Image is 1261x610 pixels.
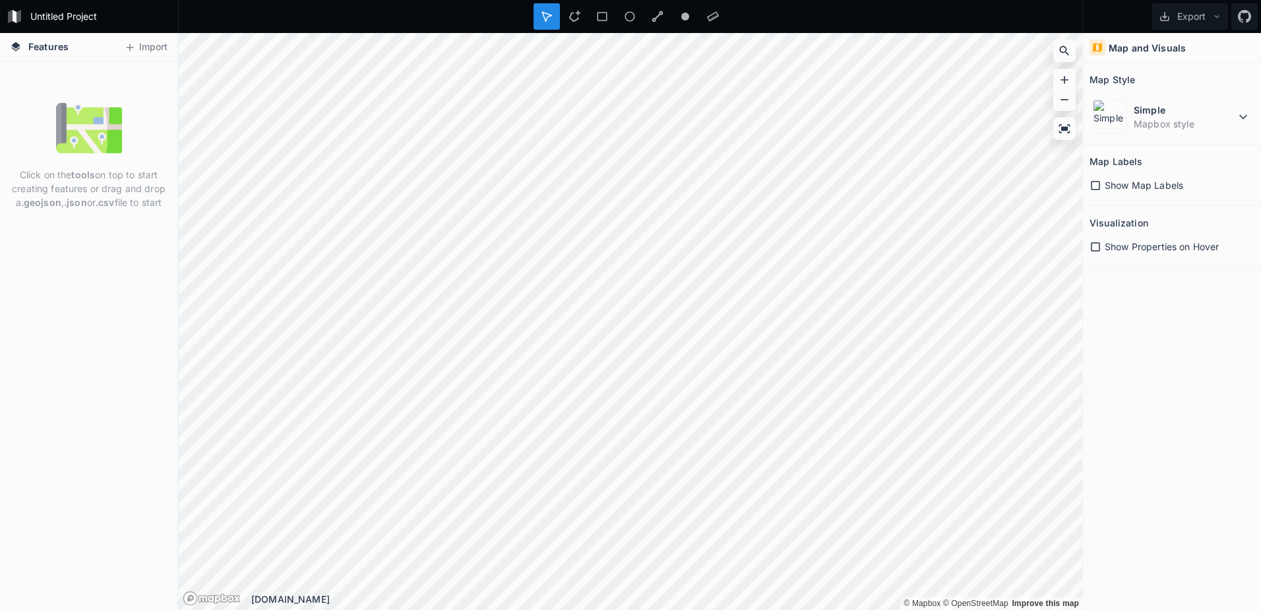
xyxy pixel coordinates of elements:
[1152,3,1228,30] button: Export
[96,197,115,208] strong: .csv
[21,197,61,208] strong: .geojson
[117,37,174,58] button: Import
[1109,41,1186,55] h4: Map and Visuals
[1105,178,1183,192] span: Show Map Labels
[183,591,241,606] a: Mapbox logo
[1012,599,1079,608] a: Map feedback
[1105,240,1219,254] span: Show Properties on Hover
[1134,103,1235,117] dt: Simple
[71,169,95,180] strong: tools
[1093,100,1127,134] img: Simple
[1090,69,1135,90] h2: Map Style
[251,592,1082,606] div: [DOMAIN_NAME]
[28,40,69,53] span: Features
[904,599,940,608] a: Mapbox
[943,599,1008,608] a: OpenStreetMap
[10,168,168,209] p: Click on the on top to start creating features or drag and drop a , or file to start
[1090,151,1142,172] h2: Map Labels
[1090,213,1148,233] h2: Visualization
[64,197,87,208] strong: .json
[1134,117,1235,131] dd: Mapbox style
[56,95,122,161] img: empty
